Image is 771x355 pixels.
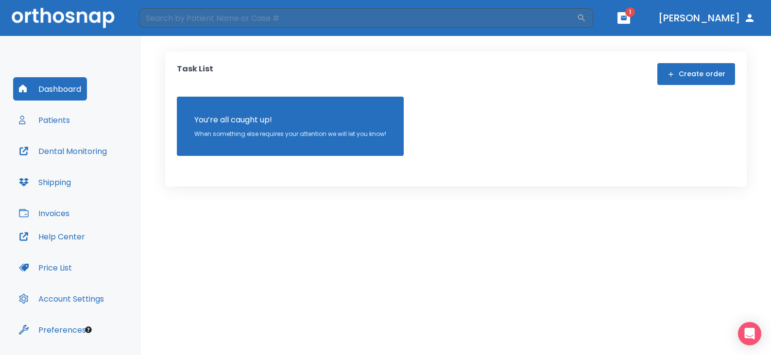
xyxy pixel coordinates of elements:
[194,130,386,138] p: When something else requires your attention we will let you know!
[13,287,110,310] button: Account Settings
[625,7,635,17] span: 1
[13,108,76,132] button: Patients
[657,63,735,85] button: Create order
[13,225,91,248] button: Help Center
[12,8,115,28] img: Orthosnap
[738,322,761,345] div: Open Intercom Messenger
[13,139,113,163] button: Dental Monitoring
[84,325,93,334] div: Tooltip anchor
[13,202,75,225] button: Invoices
[139,8,577,28] input: Search by Patient Name or Case #
[194,114,386,126] p: You’re all caught up!
[13,318,92,341] button: Preferences
[654,9,759,27] button: [PERSON_NAME]
[13,256,78,279] button: Price List
[13,170,77,194] button: Shipping
[13,77,87,101] button: Dashboard
[177,63,213,85] p: Task List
